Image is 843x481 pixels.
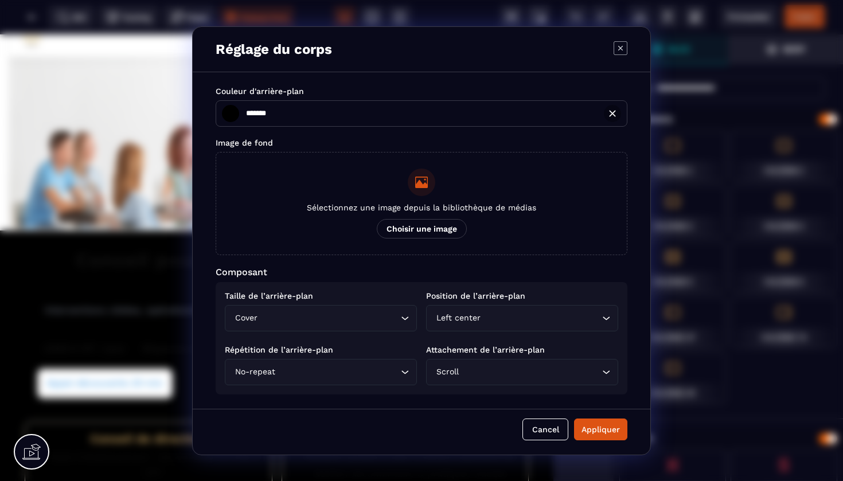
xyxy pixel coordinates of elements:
img: Conseil établissement santé [9,22,545,194]
input: Search for option [461,366,599,378]
h1: Conseil pour établissements de santé & médico-social [37,212,516,269]
p: Couleur d'arrière-plan [216,87,304,96]
input: Search for option [260,312,398,324]
span: No-repeat [232,366,278,378]
li: Gestion documentaire & pratiques tracées [302,432,520,447]
span: Choisir une image [377,219,467,238]
button: Appliquer [574,419,627,440]
span: Cover [232,312,260,324]
h3: Conseil de direction [34,397,263,413]
span: Sélectionnez une image depuis la bibliothèque de médias [307,203,536,212]
input: Search for option [278,366,398,378]
div: Search for option [426,305,618,331]
button: Cancel [522,419,568,440]
li: Projet d’établissement : structuration & mise à jour [45,416,263,445]
li: Politique qualité & plan d’actions opérationnel [302,416,520,431]
span: Réponse sous 48 h [137,304,245,326]
span: Livrables actionnables [251,304,379,326]
p: Taille de l’arrière-plan [225,291,417,300]
span: 1000 € HT / jour [37,304,131,326]
p: Répétition de l’arrière-plan [225,345,417,354]
div: Appliquer [581,424,620,435]
h3: Démarche qualité [291,397,520,413]
p: Image de fond [216,138,273,147]
p: Réglage du corps [216,41,332,57]
input: Search for option [483,312,599,324]
div: Search for option [426,359,618,385]
a: Planifier un appel découverte de 20 minutes (nouvel onglet) [37,334,173,364]
p: Position de l’arrière-plan [426,291,618,300]
div: Search for option [225,359,417,385]
span: Scroll [434,366,461,378]
span: Left center [434,312,483,324]
p: Composant [216,267,627,277]
p: Attachement de l’arrière-plan [426,345,618,354]
p: Interventions ciblées, opérationnelles et mesurables pour votre direction, votre organisation et ... [37,269,516,298]
button: Sélectionnez une image depuis la bibliothèque de médiasChoisir une image [216,152,627,255]
div: Search for option [225,305,417,331]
